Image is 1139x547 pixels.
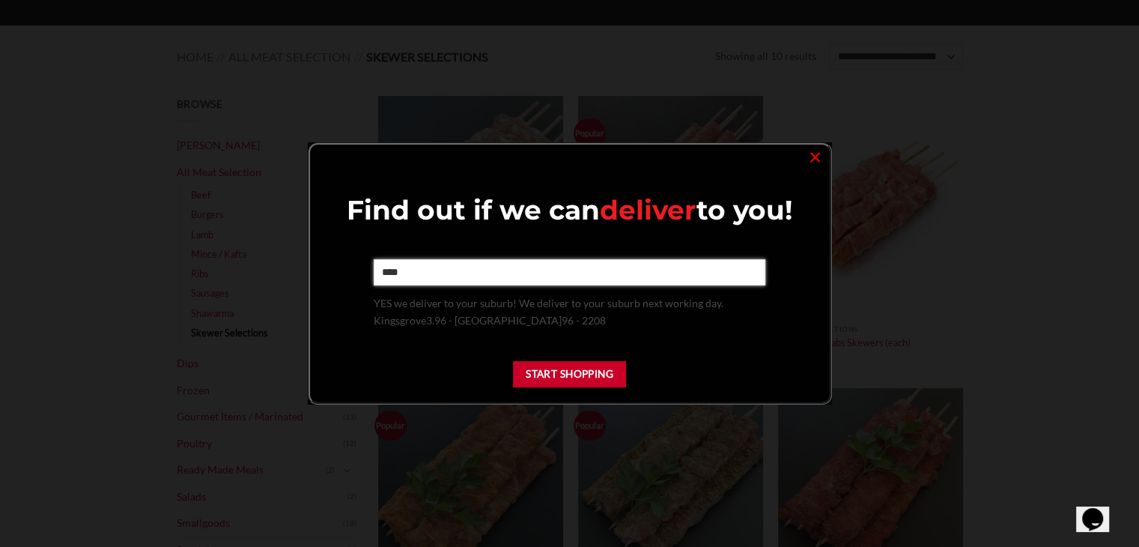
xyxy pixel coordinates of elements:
button: Start Shopping [513,361,627,387]
span: deliver [600,193,696,226]
span: Find out if we can to you! [347,193,792,226]
span: YES we deliver to your suburb! We deliver to your suburb next working day. Kingsgrove3.96 - [GEOG... [374,297,723,327]
iframe: chat widget [1076,487,1124,532]
a: × [804,146,826,166]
